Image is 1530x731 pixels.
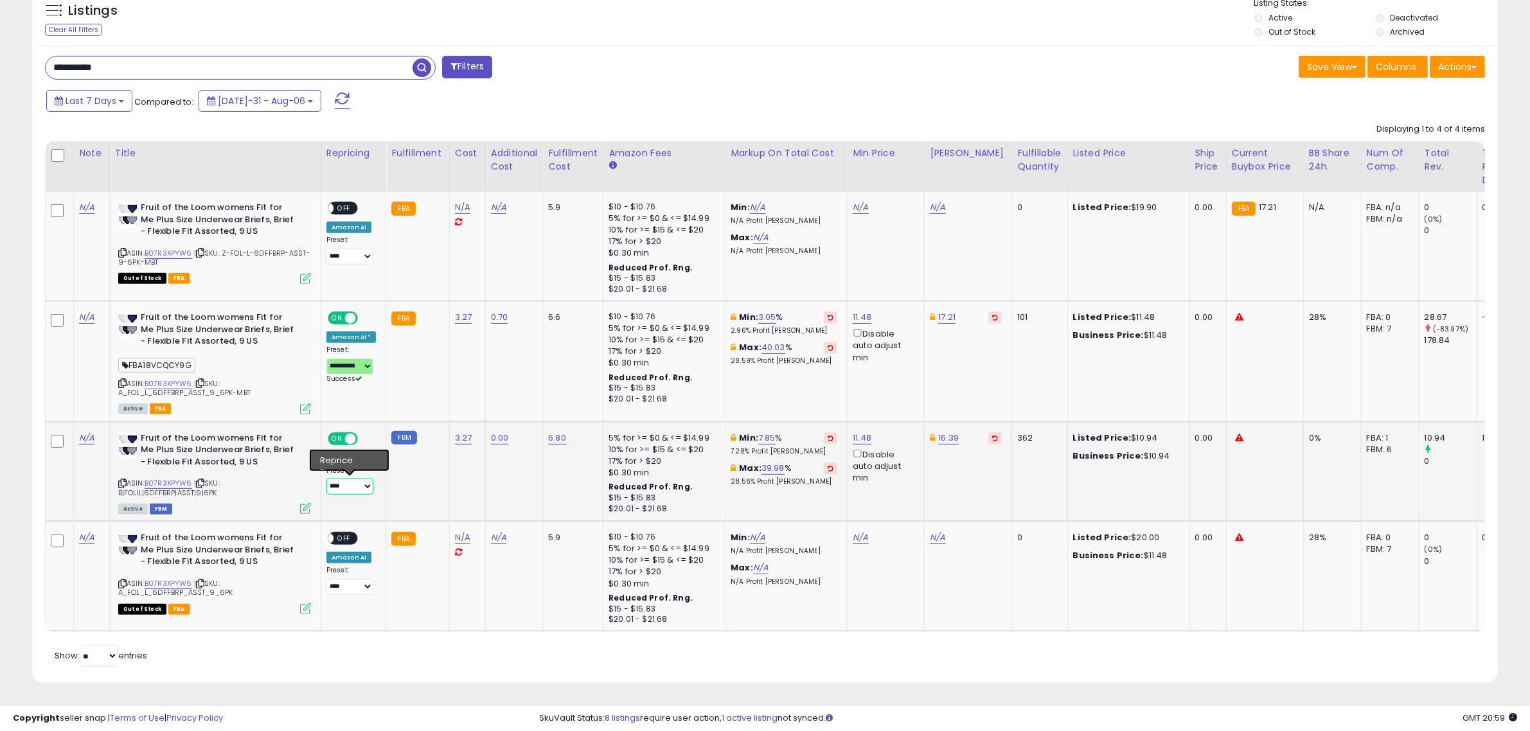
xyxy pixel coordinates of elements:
[1367,543,1409,555] div: FBM: 7
[753,561,769,574] a: N/A
[326,331,377,343] div: Amazon AI *
[1309,146,1356,173] div: BB Share 24h.
[391,202,415,216] small: FBA
[1073,312,1180,323] div: $11.48
[326,374,362,383] span: Success
[609,566,715,577] div: 17% for > $20
[118,604,166,615] span: All listings that are currently out of stock and unavailable for purchase on Amazon
[391,312,415,326] small: FBA
[334,203,354,214] span: OFF
[1430,56,1485,78] button: Actions
[853,531,868,544] a: N/A
[731,357,837,365] p: 28.59% Profit [PERSON_NAME]
[1425,225,1477,236] div: 0
[761,462,785,475] a: 39.98
[1073,330,1180,341] div: $11.48
[731,216,837,225] p: N/A Profit [PERSON_NAME]
[731,312,837,335] div: %
[491,432,509,445] a: 0.00
[609,346,715,357] div: 17% for > $20
[609,160,616,172] small: Amazon Fees.
[1309,532,1351,543] div: 28%
[1017,146,1062,173] div: Fulfillable Quantity
[1017,532,1057,543] div: 0
[1195,432,1216,444] div: 0.00
[141,202,297,241] b: Fruit of the Loom womens Fit for Me Plus Size Underwear Briefs, Brief - Flexible Fit Assorted, 9 US
[609,532,715,543] div: $10 - $10.76
[938,311,956,324] a: 17.21
[609,504,715,515] div: $20.01 - $21.68
[329,433,345,444] span: ON
[199,90,321,112] button: [DATE]-31 - Aug-06
[455,201,470,214] a: N/A
[1425,335,1477,346] div: 178.84
[1390,26,1425,37] label: Archived
[1367,202,1409,213] div: FBA: n/a
[609,312,715,322] div: $10 - $10.76
[609,357,715,369] div: $0.30 min
[609,262,693,273] b: Reduced Prof. Rng.
[391,431,416,445] small: FBM
[938,432,959,445] a: 16.39
[326,346,377,383] div: Preset:
[1482,312,1509,323] div: -150.17
[609,224,715,236] div: 10% for >= $15 & <= $20
[118,202,138,227] img: 31lfjEJqTPS._SL40_.jpg
[731,531,750,543] b: Min:
[118,378,251,398] span: | SKU: A_FOL_L_6DFFBRP_ASST_9_6PK-MBT
[118,403,148,414] span: All listings currently available for purchase on Amazon
[1309,432,1351,444] div: 0%
[609,394,715,405] div: $20.01 - $21.68
[455,531,470,544] a: N/A
[45,24,102,36] div: Clear All Filters
[739,341,761,353] b: Max:
[609,543,715,554] div: 5% for >= $0 & <= $14.99
[609,213,715,224] div: 5% for >= $0 & <= $14.99
[548,432,566,445] a: 6.80
[166,712,223,724] a: Privacy Policy
[1425,312,1477,323] div: 28.67
[853,447,914,484] div: Disable auto adjust min
[750,201,765,214] a: N/A
[55,649,147,662] span: Show: entries
[1073,146,1184,160] div: Listed Price
[731,432,837,456] div: %
[609,247,715,259] div: $0.30 min
[853,201,868,214] a: N/A
[731,201,750,213] b: Min:
[1367,432,1409,444] div: FBA: 1
[326,146,381,160] div: Repricing
[731,231,753,243] b: Max:
[731,326,837,335] p: 2.96% Profit [PERSON_NAME]
[1299,56,1365,78] button: Save View
[1073,549,1144,561] b: Business Price:
[930,146,1006,160] div: [PERSON_NAME]
[1482,532,1509,543] div: 0.00
[1390,12,1438,23] label: Deactivated
[1073,450,1180,462] div: $10.94
[828,465,833,471] i: Revert to store-level Max Markup
[1425,202,1477,213] div: 0
[731,146,842,160] div: Markup on Total Cost
[1268,12,1292,23] label: Active
[1367,213,1409,225] div: FBM: n/a
[605,712,640,724] a: 8 listings
[455,311,472,324] a: 3.27
[329,313,345,324] span: ON
[118,312,138,337] img: 31lfjEJqTPS._SL40_.jpg
[609,444,715,455] div: 10% for >= $15 & <= $20
[731,547,837,556] p: N/A Profit [PERSON_NAME]
[1017,202,1057,213] div: 0
[722,712,778,724] a: 1 active listing
[118,532,138,558] img: 31lfjEJqTPS._SL40_.jpg
[1425,432,1477,444] div: 10.94
[725,141,848,192] th: The percentage added to the cost of goods (COGS) that forms the calculator for Min & Max prices.
[1073,432,1132,444] b: Listed Price:
[1073,450,1144,462] b: Business Price:
[1309,202,1351,213] div: N/A
[1195,146,1221,173] div: Ship Price
[326,452,371,464] div: Amazon AI
[731,247,837,256] p: N/A Profit [PERSON_NAME]
[1376,60,1416,73] span: Columns
[609,273,715,284] div: $15 - $15.83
